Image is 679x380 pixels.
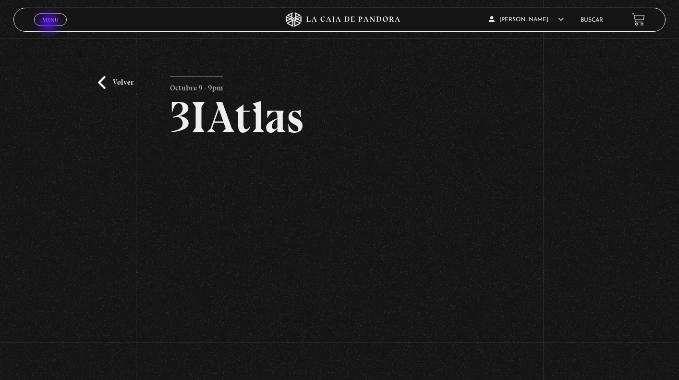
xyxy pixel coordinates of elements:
[170,154,509,345] iframe: Dailymotion video player – 3IATLAS
[632,13,645,26] a: View your shopping cart
[98,76,133,89] a: Volver
[489,17,564,23] span: [PERSON_NAME]
[39,25,61,32] span: Cerrar
[581,17,603,23] a: Buscar
[42,17,58,23] span: Menu
[170,95,509,139] h2: 3IAtlas
[170,76,223,95] p: Octubre 9 - 9pm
